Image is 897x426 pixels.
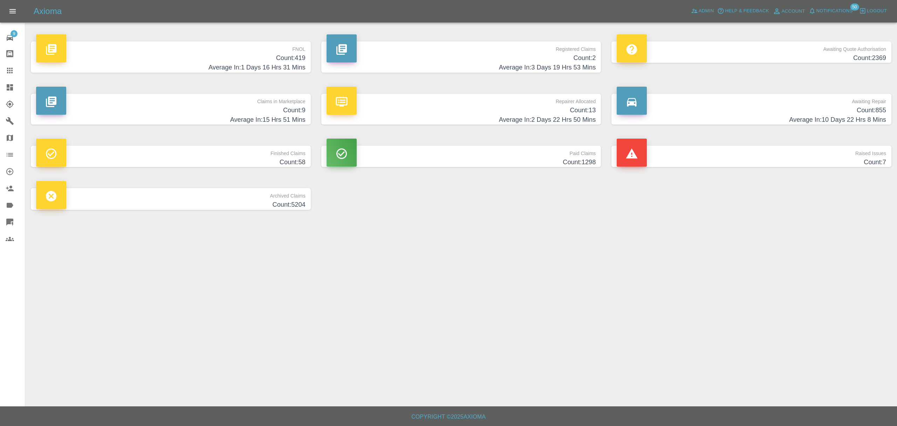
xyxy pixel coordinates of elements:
[31,188,311,209] a: Archived ClaimsCount:5204
[31,41,311,73] a: FNOLCount:419Average In:1 Days 16 Hrs 31 Mins
[321,146,601,167] a: Paid ClaimsCount:1298
[327,106,596,115] h4: Count: 13
[617,146,886,158] p: Raised Issues
[36,94,306,106] p: Claims in Marketplace
[617,94,886,106] p: Awaiting Repair
[725,7,769,15] span: Help & Feedback
[689,6,716,16] a: Admin
[36,53,306,63] h4: Count: 419
[31,94,311,125] a: Claims in MarketplaceCount:9Average In:15 Hrs 51 Mins
[327,41,596,53] p: Registered Claims
[611,146,891,167] a: Raised IssuesCount:7
[327,158,596,167] h4: Count: 1298
[327,63,596,72] h4: Average In: 3 Days 19 Hrs 53 Mins
[699,7,714,15] span: Admin
[327,146,596,158] p: Paid Claims
[36,106,306,115] h4: Count: 9
[6,412,891,422] h6: Copyright © 2025 Axioma
[36,146,306,158] p: Finished Claims
[771,6,807,17] a: Account
[36,188,306,200] p: Archived Claims
[36,158,306,167] h4: Count: 58
[617,115,886,125] h4: Average In: 10 Days 22 Hrs 8 Mins
[36,115,306,125] h4: Average In: 15 Hrs 51 Mins
[321,41,601,73] a: Registered ClaimsCount:2Average In:3 Days 19 Hrs 53 Mins
[816,7,853,15] span: Notifications
[34,6,62,17] h5: Axioma
[327,115,596,125] h4: Average In: 2 Days 22 Hrs 50 Mins
[617,41,886,53] p: Awaiting Quote Authorisation
[850,4,859,11] span: 50
[327,53,596,63] h4: Count: 2
[807,6,855,16] button: Notifications
[857,6,889,16] button: Logout
[611,41,891,63] a: Awaiting Quote AuthorisationCount:2369
[36,200,306,209] h4: Count: 5204
[36,41,306,53] p: FNOL
[617,53,886,63] h4: Count: 2369
[4,3,21,20] button: Open drawer
[782,7,805,15] span: Account
[11,30,18,37] span: 9
[617,106,886,115] h4: Count: 855
[321,94,601,125] a: Repairer AllocatedCount:13Average In:2 Days 22 Hrs 50 Mins
[31,146,311,167] a: Finished ClaimsCount:58
[867,7,887,15] span: Logout
[715,6,771,16] button: Help & Feedback
[327,94,596,106] p: Repairer Allocated
[36,63,306,72] h4: Average In: 1 Days 16 Hrs 31 Mins
[617,158,886,167] h4: Count: 7
[611,94,891,125] a: Awaiting RepairCount:855Average In:10 Days 22 Hrs 8 Mins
